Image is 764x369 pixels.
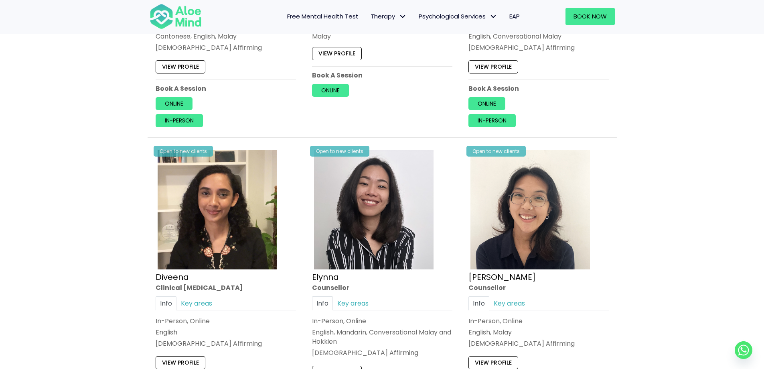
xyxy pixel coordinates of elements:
[281,8,365,25] a: Free Mental Health Test
[468,296,489,310] a: Info
[574,12,607,20] span: Book Now
[470,150,590,269] img: Emelyne Counsellor
[468,328,609,337] p: English, Malay
[176,296,217,310] a: Key areas
[156,296,176,310] a: Info
[365,8,413,25] a: TherapyTherapy: submenu
[468,316,609,326] div: In-Person, Online
[312,328,452,346] p: English, Mandarin, Conversational Malay and Hokkien
[287,12,359,20] span: Free Mental Health Test
[312,47,362,60] a: View profile
[156,60,205,73] a: View profile
[212,8,526,25] nav: Menu
[156,283,296,292] div: Clinical [MEDICAL_DATA]
[468,114,516,127] a: In-person
[156,97,193,110] a: Online
[488,11,499,22] span: Psychological Services: submenu
[371,12,407,20] span: Therapy
[468,84,609,93] p: Book A Session
[156,271,189,283] a: Diveena
[312,349,452,358] div: [DEMOGRAPHIC_DATA] Affirming
[413,8,503,25] a: Psychological ServicesPsychological Services: submenu
[468,283,609,292] div: Counsellor
[468,339,609,349] div: [DEMOGRAPHIC_DATA] Affirming
[312,84,349,97] a: Online
[150,3,202,30] img: Aloe mind Logo
[468,60,518,73] a: View profile
[503,8,526,25] a: EAP
[312,32,452,41] p: Malay
[468,97,505,110] a: Online
[509,12,520,20] span: EAP
[158,150,277,269] img: IMG_1660 – Diveena Nair
[156,316,296,326] div: In-Person, Online
[489,296,529,310] a: Key areas
[156,114,203,127] a: In-person
[156,43,296,52] div: [DEMOGRAPHIC_DATA] Affirming
[156,328,296,337] p: English
[312,70,452,80] p: Book A Session
[312,271,339,283] a: Elynna
[154,146,213,157] div: Open to new clients
[156,339,296,349] div: [DEMOGRAPHIC_DATA] Affirming
[333,296,373,310] a: Key areas
[156,84,296,93] p: Book A Session
[310,146,369,157] div: Open to new clients
[419,12,497,20] span: Psychological Services
[156,32,296,41] p: Cantonese, English, Malay
[397,11,409,22] span: Therapy: submenu
[468,271,536,283] a: [PERSON_NAME]
[314,150,434,269] img: Elynna Counsellor
[468,43,609,52] div: [DEMOGRAPHIC_DATA] Affirming
[312,283,452,292] div: Counsellor
[565,8,615,25] a: Book Now
[735,341,752,359] a: Whatsapp
[466,146,526,157] div: Open to new clients
[312,296,333,310] a: Info
[312,316,452,326] div: In-Person, Online
[468,32,609,41] p: English, Conversational Malay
